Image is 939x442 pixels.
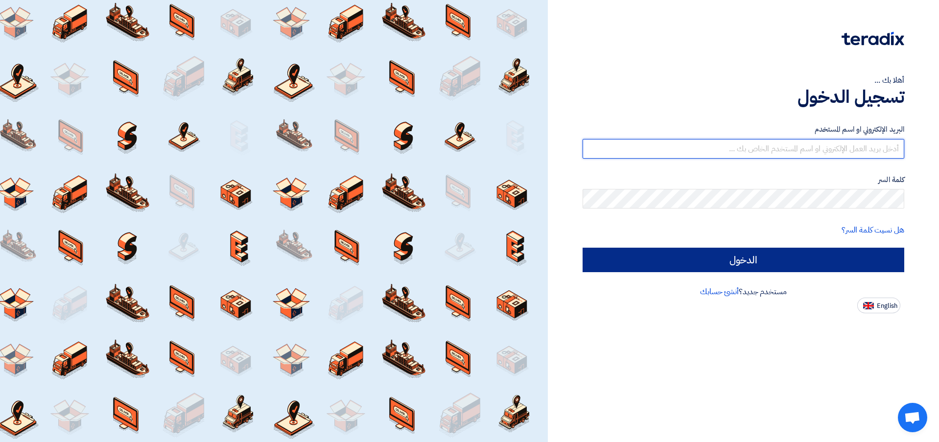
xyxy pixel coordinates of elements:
a: هل نسيت كلمة السر؟ [842,224,904,236]
input: الدخول [583,248,904,272]
h1: تسجيل الدخول [583,86,904,108]
input: أدخل بريد العمل الإلكتروني او اسم المستخدم الخاص بك ... [583,139,904,159]
div: Open chat [898,403,927,432]
div: أهلا بك ... [583,74,904,86]
div: مستخدم جديد؟ [583,286,904,298]
img: en-US.png [863,302,874,309]
label: البريد الإلكتروني او اسم المستخدم [583,124,904,135]
span: English [877,302,897,309]
img: Teradix logo [842,32,904,46]
button: English [857,298,900,313]
label: كلمة السر [583,174,904,186]
a: أنشئ حسابك [700,286,739,298]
